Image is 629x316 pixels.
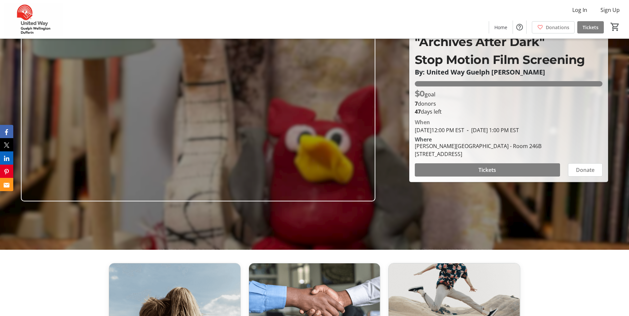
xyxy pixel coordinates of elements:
span: Tickets [583,24,598,31]
div: [PERSON_NAME][GEOGRAPHIC_DATA] - Room 246B [415,142,541,150]
img: United Way Guelph Wellington Dufferin's Logo [4,3,63,36]
div: When [415,118,430,126]
a: Home [489,21,513,33]
span: - [464,127,471,134]
span: [DATE] 12:00 PM EST [415,127,464,134]
b: 7 [415,100,418,107]
span: "Archives After Dark" [415,34,545,49]
button: Help [513,21,526,34]
div: [STREET_ADDRESS] [415,150,541,158]
a: Tickets [577,21,604,33]
span: Tickets [478,166,496,174]
span: [DATE] 1:00 PM EST [464,127,519,134]
span: Log In [572,6,587,14]
p: donors [415,100,602,108]
p: days left [415,108,602,116]
button: Cart [609,21,621,33]
button: Log In [567,5,593,15]
button: Sign Up [595,5,625,15]
span: Donate [576,166,595,174]
span: Sign Up [600,6,620,14]
a: Donations [532,21,575,33]
img: Campaign CTA Media Photo [21,2,375,201]
span: Home [494,24,507,31]
button: Tickets [415,163,560,177]
button: Donate [568,163,602,177]
span: $0 [415,89,425,98]
div: 100% of fundraising goal reached [415,81,602,86]
p: goal [415,88,435,100]
span: Donations [546,24,569,31]
div: Where [415,137,432,142]
p: By: United Way Guelph [PERSON_NAME] [415,69,602,76]
span: Stop Motion Film Screening [415,52,585,67]
span: 47 [415,108,421,115]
